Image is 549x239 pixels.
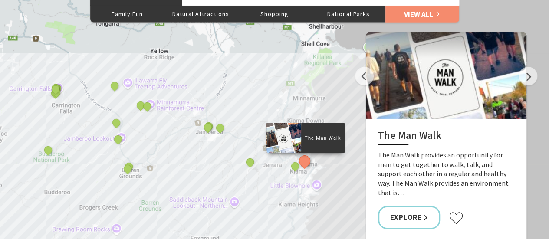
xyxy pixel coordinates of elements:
[108,81,120,92] button: See detail about Illawarra Fly Treetop Adventures
[112,134,124,145] button: See detail about Jamberoo lookout
[122,164,133,175] button: See detail about Cooks Nose Walking Track
[164,5,238,23] button: Natural Attractions
[296,153,312,169] button: See detail about The Man Walk
[43,145,54,156] button: See detail about Budderoo National Park
[312,5,385,23] button: National Parks
[135,100,146,111] button: See detail about The Falls Walk, Budderoo National Park
[110,117,122,128] button: See detail about Budderoo Track
[385,5,459,23] a: View All
[50,84,61,95] button: See detail about Carrington Falls, Budderoo National Park
[378,129,514,145] h2: The Man Walk
[244,157,256,168] button: See detail about Jerrara Wetlands
[355,67,374,85] button: Previous
[301,134,344,142] p: The Man Walk
[449,212,464,225] button: Click to favourite The Man Walk
[90,5,164,23] button: Family Fun
[378,151,514,197] p: The Man Walk provides an opportunity for men to get together to walk, talk, and support each othe...
[378,206,441,229] a: Explore
[289,160,301,172] button: See detail about Kiama Heritage Walk
[214,122,226,134] button: See detail about Jamberoo Action Park
[238,5,312,23] button: Shopping
[141,101,152,112] button: See detail about Rainforest Loop Walk, Budderoo National Park
[50,87,62,98] button: See detail about Carrington Falls picnic area
[519,67,537,85] button: Next
[202,122,214,133] button: See detail about Jamberoo Golf Club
